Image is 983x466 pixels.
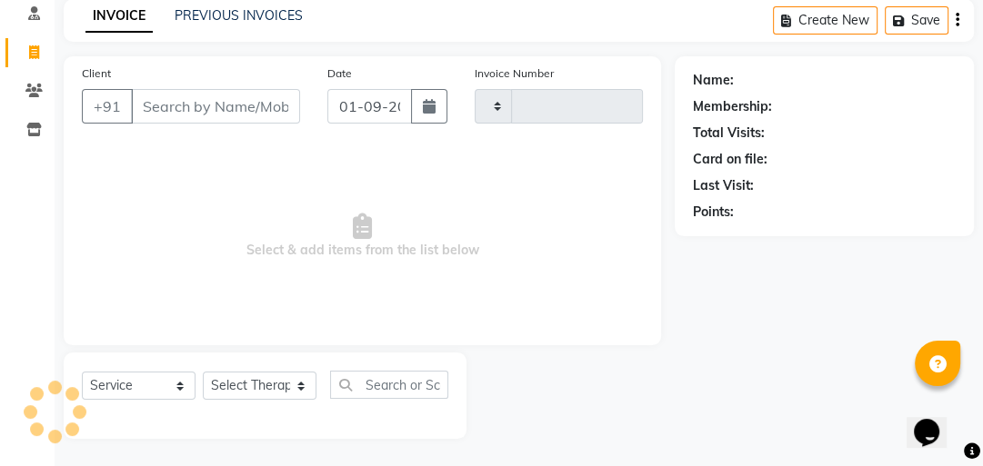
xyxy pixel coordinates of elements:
[82,145,643,327] span: Select & add items from the list below
[327,65,352,82] label: Date
[693,124,765,143] div: Total Visits:
[693,203,734,222] div: Points:
[693,97,772,116] div: Membership:
[907,393,965,448] iframe: chat widget
[131,89,300,124] input: Search by Name/Mobile/Email/Code
[475,65,554,82] label: Invoice Number
[693,150,767,169] div: Card on file:
[693,71,734,90] div: Name:
[82,89,133,124] button: +91
[773,6,878,35] button: Create New
[175,7,303,24] a: PREVIOUS INVOICES
[885,6,948,35] button: Save
[330,371,448,399] input: Search or Scan
[82,65,111,82] label: Client
[693,176,754,195] div: Last Visit:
